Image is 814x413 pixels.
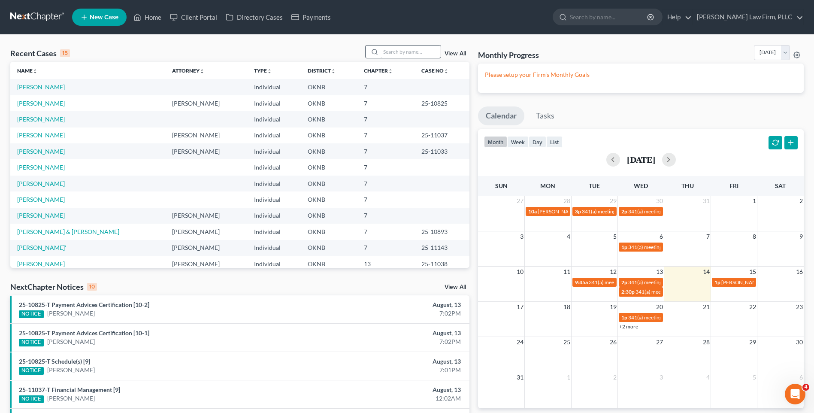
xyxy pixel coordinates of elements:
[775,182,786,189] span: Sat
[388,69,393,74] i: unfold_more
[165,240,247,256] td: [PERSON_NAME]
[415,128,469,143] td: 25-11037
[301,208,357,224] td: OKNB
[47,394,95,403] a: [PERSON_NAME]
[364,67,393,74] a: Chapterunfold_more
[566,231,571,242] span: 4
[357,95,415,111] td: 7
[357,128,415,143] td: 7
[17,260,65,267] a: [PERSON_NAME]
[693,9,803,25] a: [PERSON_NAME] Law Firm, PLLC
[507,136,529,148] button: week
[582,208,710,215] span: 341(a) meeting for [PERSON_NAME] & [PERSON_NAME]
[165,208,247,224] td: [PERSON_NAME]
[421,67,449,74] a: Case Nounfold_more
[301,95,357,111] td: OKNB
[301,79,357,95] td: OKNB
[634,182,648,189] span: Wed
[221,9,287,25] a: Directory Cases
[357,111,415,127] td: 7
[575,279,588,285] span: 9:45a
[563,267,571,277] span: 11
[799,372,804,383] span: 6
[247,256,301,272] td: Individual
[566,372,571,383] span: 1
[17,164,65,171] a: [PERSON_NAME]
[702,302,711,312] span: 21
[484,136,507,148] button: month
[628,244,757,250] span: 341(a) meeting for [PERSON_NAME] & [PERSON_NAME]
[478,106,524,125] a: Calendar
[655,337,664,347] span: 27
[19,358,90,365] a: 25-10825-T Schedule(s) [9]
[33,69,38,74] i: unfold_more
[87,283,97,291] div: 10
[301,240,357,256] td: OKNB
[495,182,508,189] span: Sun
[655,196,664,206] span: 30
[172,67,205,74] a: Attorneyunfold_more
[319,329,461,337] div: August, 13
[19,386,120,393] a: 25-11037-T Financial Management [9]
[445,284,466,290] a: View All
[563,337,571,347] span: 25
[795,337,804,347] span: 30
[415,95,469,111] td: 25-10825
[795,302,804,312] span: 23
[702,267,711,277] span: 14
[357,256,415,272] td: 13
[612,372,617,383] span: 2
[752,196,757,206] span: 1
[621,288,635,295] span: 2:30p
[247,95,301,111] td: Individual
[17,115,65,123] a: [PERSON_NAME]
[247,208,301,224] td: Individual
[247,191,301,207] td: Individual
[485,70,797,79] p: Please setup your Firm's Monthly Goals
[621,244,627,250] span: 1p
[795,267,804,277] span: 16
[702,196,711,206] span: 31
[129,9,166,25] a: Home
[247,159,301,175] td: Individual
[655,302,664,312] span: 20
[17,100,65,107] a: [PERSON_NAME]
[516,337,524,347] span: 24
[415,240,469,256] td: 25-11143
[802,384,809,391] span: 4
[301,224,357,240] td: OKNB
[540,182,555,189] span: Mon
[17,196,65,203] a: [PERSON_NAME]
[528,106,562,125] a: Tasks
[200,69,205,74] i: unfold_more
[165,224,247,240] td: [PERSON_NAME]
[655,267,664,277] span: 13
[301,143,357,159] td: OKNB
[165,256,247,272] td: [PERSON_NAME]
[705,231,711,242] span: 7
[319,337,461,346] div: 7:02PM
[319,394,461,403] div: 12:02AM
[546,136,563,148] button: list
[165,128,247,143] td: [PERSON_NAME]
[319,366,461,374] div: 7:01PM
[254,67,272,74] a: Typeunfold_more
[247,143,301,159] td: Individual
[357,240,415,256] td: 7
[301,191,357,207] td: OKNB
[516,196,524,206] span: 27
[628,314,711,321] span: 341(a) meeting for [PERSON_NAME]
[612,231,617,242] span: 5
[575,208,581,215] span: 3p
[47,366,95,374] a: [PERSON_NAME]
[609,337,617,347] span: 26
[17,83,65,91] a: [PERSON_NAME]
[301,111,357,127] td: OKNB
[729,182,738,189] span: Fri
[381,46,441,58] input: Search by name...
[659,231,664,242] span: 6
[621,208,627,215] span: 2p
[331,69,336,74] i: unfold_more
[10,48,70,58] div: Recent Cases
[247,111,301,127] td: Individual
